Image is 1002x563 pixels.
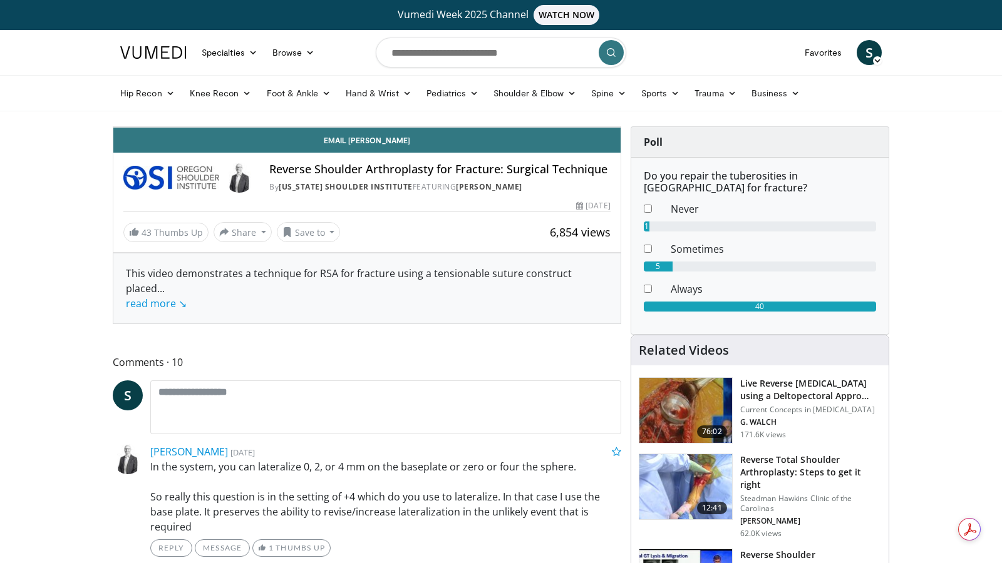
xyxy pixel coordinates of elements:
[269,163,610,176] h4: Reverse Shoulder Arthroplasty for Fracture: Surgical Technique
[744,81,808,106] a: Business
[740,516,881,526] p: [PERSON_NAME]
[265,40,323,65] a: Browse
[123,223,209,242] a: 43 Thumbs Up
[113,444,143,474] img: Avatar
[857,40,882,65] a: S
[661,241,886,256] dd: Sometimes
[534,5,600,25] span: WATCH NOW
[279,181,413,192] a: [US_STATE] Shoulder Institute
[376,38,626,68] input: Search topics, interventions
[639,377,881,444] a: 76:02 Live Reverse [MEDICAL_DATA] using a Deltopectoral Appro… Current Concepts in [MEDICAL_DATA]...
[113,354,621,370] span: Comments 10
[576,200,610,211] div: [DATE]
[740,454,881,491] h3: Reverse Total Shoulder Arthroplasty: Steps to get it right
[230,447,255,458] small: [DATE]
[644,302,876,312] div: 40
[122,5,880,25] a: Vumedi Week 2025 ChannelWATCH NOW
[150,539,192,557] a: Reply
[224,163,254,193] img: Avatar
[456,181,522,192] a: [PERSON_NAME]
[661,281,886,297] dd: Always
[113,380,143,410] a: S
[195,539,250,557] a: Message
[486,81,584,106] a: Shoulder & Elbow
[687,81,744,106] a: Trauma
[740,430,786,440] p: 171.6K views
[697,425,727,438] span: 76:02
[584,81,633,106] a: Spine
[661,201,886,216] dd: Never
[150,445,228,459] a: [PERSON_NAME]
[740,377,881,402] h3: Live Reverse [MEDICAL_DATA] using a Deltopectoral Appro…
[644,221,649,231] div: 1
[142,226,152,238] span: 43
[639,343,729,358] h4: Related Videos
[120,46,187,59] img: VuMedi Logo
[639,378,732,443] img: 684033_3.png.150x105_q85_crop-smart_upscale.jpg
[644,261,673,271] div: 5
[259,81,339,106] a: Foot & Ankle
[550,225,611,240] span: 6,854 views
[639,454,881,539] a: 12:41 Reverse Total Shoulder Arthroplasty: Steps to get it right Steadman Hawkins Clinic of the C...
[740,529,782,539] p: 62.0K views
[419,81,486,106] a: Pediatrics
[740,494,881,514] p: Steadman Hawkins Clinic of the Carolinas
[740,405,881,415] p: Current Concepts in [MEDICAL_DATA]
[113,127,621,128] video-js: Video Player
[113,81,182,106] a: Hip Recon
[644,135,663,149] strong: Poll
[123,163,219,193] img: Oregon Shoulder Institute
[214,222,272,242] button: Share
[644,170,876,194] h6: Do you repair the tuberosities in [GEOGRAPHIC_DATA] for fracture?
[269,543,274,552] span: 1
[194,40,265,65] a: Specialties
[338,81,419,106] a: Hand & Wrist
[797,40,849,65] a: Favorites
[150,459,621,534] p: In the system, you can lateralize 0, 2, or 4 mm on the baseplate or zero or four the sphere. So r...
[113,128,621,153] a: Email [PERSON_NAME]
[126,266,608,311] div: This video demonstrates a technique for RSA for fracture using a tensionable suture construct placed
[126,297,187,310] a: read more ↘
[252,539,331,557] a: 1 Thumbs Up
[740,417,881,427] p: G. WALCH
[182,81,259,106] a: Knee Recon
[269,181,610,193] div: By FEATURING
[697,502,727,514] span: 12:41
[277,222,341,242] button: Save to
[639,454,732,519] img: 326034_0000_1.png.150x105_q85_crop-smart_upscale.jpg
[634,81,688,106] a: Sports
